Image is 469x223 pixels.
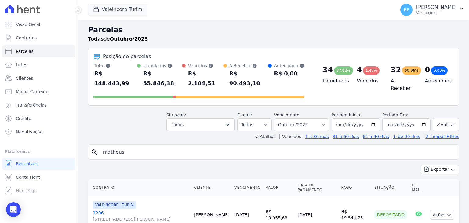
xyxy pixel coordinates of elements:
label: Período Fim: [382,112,431,118]
a: Parcelas [2,45,75,57]
span: Transferências [16,102,47,108]
a: [DATE] [234,212,249,217]
span: Lotes [16,62,27,68]
a: ✗ Limpar Filtros [423,134,459,139]
p: Ver opções [416,10,457,15]
div: Vencidos [188,63,223,69]
p: [PERSON_NAME] [416,4,457,10]
div: R$ 0,00 [274,69,304,79]
div: Plataformas [5,148,73,155]
label: Vencidos: [279,134,303,139]
a: Transferências [2,99,75,111]
div: 0,00% [431,66,448,75]
div: 0 [425,65,430,75]
label: Vencimento: [274,112,301,117]
button: Ações [430,210,454,220]
div: Open Intercom Messenger [6,202,21,217]
strong: Todas [88,36,104,42]
span: Conta Hent [16,174,40,180]
div: Total [94,63,137,69]
div: R$ 90.493,10 [229,69,268,88]
label: Situação: [166,112,186,117]
button: Todos [166,118,235,131]
div: 1,42% [363,66,380,75]
span: Visão Geral [16,21,40,27]
label: Período Inicío: [332,112,362,117]
div: 34 [323,65,333,75]
div: Posição de parcelas [103,53,151,60]
button: RF [PERSON_NAME] Ver opções [395,1,469,18]
h4: A Receber [391,77,415,92]
label: E-mail: [237,112,252,117]
span: Clientes [16,75,33,81]
h4: Liquidados [323,77,347,85]
th: Cliente [191,179,232,196]
th: Situação [372,179,409,196]
a: Visão Geral [2,18,75,31]
a: 31 a 60 dias [333,134,359,139]
a: Contratos [2,32,75,44]
h4: Antecipado [425,77,449,85]
span: Parcelas [16,48,34,54]
div: Liquidados [143,63,182,69]
div: 60,96% [402,66,421,75]
th: Pago [339,179,372,196]
button: Valeincorp Turim [88,4,147,15]
span: RF [404,8,409,12]
p: de [88,35,148,43]
div: R$ 2.104,51 [188,69,223,88]
div: 4 [357,65,362,75]
span: Recebíveis [16,161,39,167]
h4: Vencidos [357,77,381,85]
th: Contrato [88,179,191,196]
a: 61 a 90 dias [363,134,389,139]
label: ↯ Atalhos [255,134,275,139]
div: A Receber [229,63,268,69]
a: Negativação [2,126,75,138]
div: Antecipado [274,63,304,69]
a: + de 90 dias [393,134,420,139]
th: Data de Pagamento [295,179,339,196]
th: Vencimento [232,179,263,196]
span: Minha Carteira [16,89,47,95]
a: 1 a 30 dias [305,134,329,139]
a: Clientes [2,72,75,84]
div: 37,62% [334,66,353,75]
span: Contratos [16,35,37,41]
div: Depositado [374,210,407,219]
button: Exportar [421,165,459,174]
strong: Outubro/2025 [110,36,148,42]
div: R$ 148.443,99 [94,69,137,88]
th: Valor [263,179,295,196]
a: Minha Carteira [2,86,75,98]
i: search [91,148,98,156]
a: Conta Hent [2,171,75,183]
button: Aplicar [433,118,459,131]
th: E-mail [409,179,427,196]
span: Crédito [16,115,31,122]
a: Recebíveis [2,158,75,170]
input: Buscar por nome do lote ou do cliente [99,146,456,158]
div: R$ 55.846,38 [143,69,182,88]
h2: Parcelas [88,24,459,35]
span: Negativação [16,129,43,135]
a: Lotes [2,59,75,71]
span: VALEINCORP - TURIM [93,201,136,209]
span: Todos [172,121,184,128]
div: 32 [391,65,401,75]
a: Crédito [2,112,75,125]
